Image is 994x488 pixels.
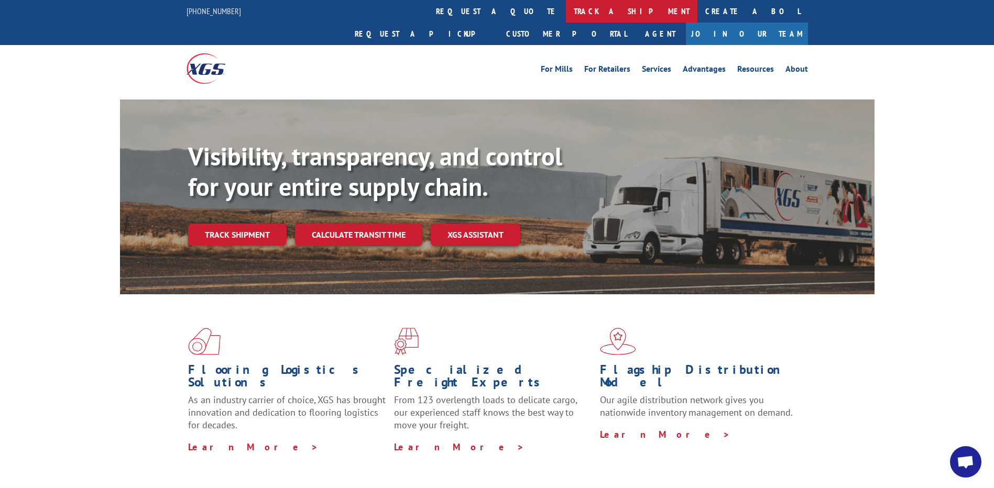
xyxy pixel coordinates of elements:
[642,65,671,76] a: Services
[431,224,520,246] a: XGS ASSISTANT
[188,224,287,246] a: Track shipment
[683,65,726,76] a: Advantages
[188,140,562,203] b: Visibility, transparency, and control for your entire supply chain.
[394,328,419,355] img: xgs-icon-focused-on-flooring-red
[541,65,573,76] a: For Mills
[188,441,319,453] a: Learn More >
[686,23,808,45] a: Join Our Team
[188,328,221,355] img: xgs-icon-total-supply-chain-intelligence-red
[737,65,774,76] a: Resources
[950,446,981,478] div: Open chat
[584,65,630,76] a: For Retailers
[600,428,730,440] a: Learn More >
[394,394,592,440] p: From 123 overlength loads to delicate cargo, our experienced staff knows the best way to move you...
[394,363,592,394] h1: Specialized Freight Experts
[785,65,808,76] a: About
[498,23,635,45] a: Customer Portal
[600,394,793,418] span: Our agile distribution network gives you nationwide inventory management on demand.
[187,6,241,16] a: [PHONE_NUMBER]
[600,363,798,394] h1: Flagship Distribution Model
[347,23,498,45] a: Request a pickup
[600,328,636,355] img: xgs-icon-flagship-distribution-model-red
[188,363,386,394] h1: Flooring Logistics Solutions
[295,224,422,246] a: Calculate transit time
[394,441,525,453] a: Learn More >
[188,394,386,431] span: As an industry carrier of choice, XGS has brought innovation and dedication to flooring logistics...
[635,23,686,45] a: Agent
